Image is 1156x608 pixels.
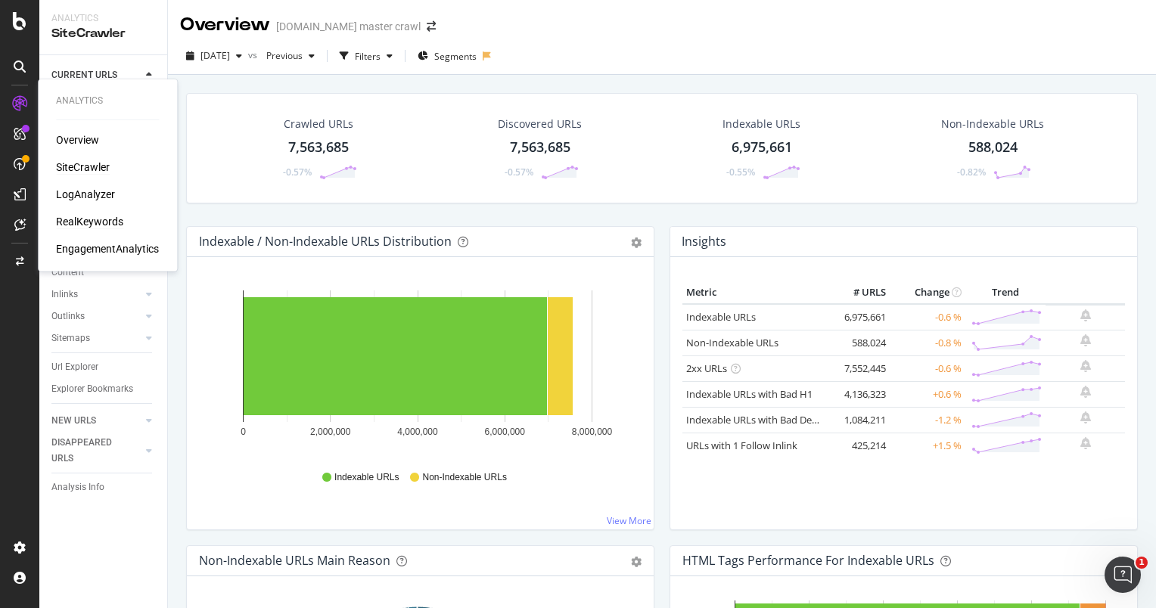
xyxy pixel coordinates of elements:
[722,116,800,132] div: Indexable URLs
[412,44,483,68] button: Segments
[682,553,934,568] div: HTML Tags Performance for Indexable URLs
[51,479,157,495] a: Analysis Info
[686,439,797,452] a: URLs with 1 Follow Inlink
[890,281,965,304] th: Change
[485,427,526,437] text: 6,000,000
[56,160,110,175] a: SiteCrawler
[51,479,104,495] div: Analysis Info
[686,310,756,324] a: Indexable URLs
[631,237,642,248] div: gear
[422,471,506,484] span: Non-Indexable URLs
[199,234,452,249] div: Indexable / Non-Indexable URLs Distribution
[1080,309,1091,321] div: bell-plus
[682,281,829,304] th: Metric
[686,387,813,401] a: Indexable URLs with Bad H1
[51,435,141,467] a: DISAPPEARED URLS
[288,138,349,157] div: 7,563,685
[51,265,84,281] div: Content
[829,433,890,458] td: 425,214
[1105,557,1141,593] iframe: Intercom live chat
[276,19,421,34] div: [DOMAIN_NAME] master crawl
[829,381,890,407] td: 4,136,323
[631,557,642,567] div: gear
[434,50,477,63] span: Segments
[283,166,312,178] div: -0.57%
[56,187,115,202] a: LogAnalyzer
[510,138,570,157] div: 7,563,685
[355,50,381,63] div: Filters
[572,427,613,437] text: 8,000,000
[1080,411,1091,423] div: bell-plus
[199,553,390,568] div: Non-Indexable URLs Main Reason
[51,381,133,397] div: Explorer Bookmarks
[51,435,128,467] div: DISAPPEARED URLS
[726,166,755,178] div: -0.55%
[890,407,965,433] td: -1.2 %
[682,231,726,252] h4: Insights
[56,241,159,256] a: EngagementAnalytics
[498,116,582,132] div: Discovered URLs
[200,49,230,62] span: 2025 Aug. 11th
[890,304,965,330] td: -0.6 %
[957,166,986,178] div: -0.82%
[829,281,890,304] th: # URLS
[965,281,1046,304] th: Trend
[829,304,890,330] td: 6,975,661
[686,361,727,375] a: 2xx URLs
[260,44,321,68] button: Previous
[890,355,965,381] td: -0.6 %
[51,12,155,25] div: Analytics
[51,330,141,346] a: Sitemaps
[51,287,141,302] a: Inlinks
[505,166,533,178] div: -0.57%
[607,514,651,527] a: View More
[732,138,792,157] div: 6,975,661
[51,67,141,83] a: CURRENT URLS
[829,407,890,433] td: 1,084,211
[51,330,90,346] div: Sitemaps
[56,214,123,229] a: RealKeywords
[890,330,965,355] td: -0.8 %
[968,138,1018,157] div: 588,024
[890,381,965,407] td: +0.6 %
[260,49,303,62] span: Previous
[51,287,78,302] div: Inlinks
[51,67,117,83] div: CURRENT URLS
[1080,386,1091,398] div: bell-plus
[1136,557,1148,569] span: 1
[51,359,157,375] a: Url Explorer
[51,309,85,324] div: Outlinks
[51,265,157,281] a: Content
[51,413,96,429] div: NEW URLS
[829,355,890,381] td: 7,552,445
[51,25,155,42] div: SiteCrawler
[334,471,399,484] span: Indexable URLs
[199,281,636,457] svg: A chart.
[941,116,1044,132] div: Non-Indexable URLs
[241,427,246,437] text: 0
[310,427,351,437] text: 2,000,000
[51,309,141,324] a: Outlinks
[890,433,965,458] td: +1.5 %
[1080,360,1091,372] div: bell-plus
[248,48,260,61] span: vs
[397,427,438,437] text: 4,000,000
[427,21,436,32] div: arrow-right-arrow-left
[51,359,98,375] div: Url Explorer
[686,336,778,349] a: Non-Indexable URLs
[51,413,141,429] a: NEW URLS
[334,44,399,68] button: Filters
[284,116,353,132] div: Crawled URLs
[56,132,99,147] a: Overview
[1080,437,1091,449] div: bell-plus
[56,95,159,107] div: Analytics
[180,12,270,38] div: Overview
[180,44,248,68] button: [DATE]
[51,381,157,397] a: Explorer Bookmarks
